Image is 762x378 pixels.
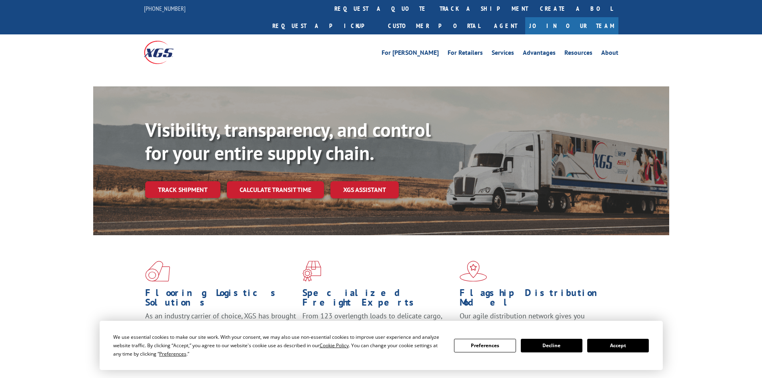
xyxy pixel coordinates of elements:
span: Our agile distribution network gives you nationwide inventory management on demand. [460,311,607,330]
a: Request a pickup [266,17,382,34]
span: As an industry carrier of choice, XGS has brought innovation and dedication to flooring logistics... [145,311,296,340]
img: xgs-icon-total-supply-chain-intelligence-red [145,261,170,282]
a: For [PERSON_NAME] [382,50,439,58]
h1: Specialized Freight Experts [302,288,454,311]
h1: Flooring Logistics Solutions [145,288,296,311]
button: Preferences [454,339,516,352]
a: For Retailers [448,50,483,58]
div: We use essential cookies to make our site work. With your consent, we may also use non-essential ... [113,333,444,358]
a: XGS ASSISTANT [330,181,399,198]
img: xgs-icon-focused-on-flooring-red [302,261,321,282]
div: Cookie Consent Prompt [100,321,663,370]
button: Decline [521,339,582,352]
a: Resources [564,50,592,58]
a: About [601,50,618,58]
a: [PHONE_NUMBER] [144,4,186,12]
a: Track shipment [145,181,220,198]
p: From 123 overlength loads to delicate cargo, our experienced staff knows the best way to move you... [302,311,454,347]
a: Calculate transit time [227,181,324,198]
a: Customer Portal [382,17,486,34]
button: Accept [587,339,649,352]
span: Preferences [159,350,186,357]
a: Services [492,50,514,58]
a: Join Our Team [525,17,618,34]
a: Agent [486,17,525,34]
a: Advantages [523,50,556,58]
img: xgs-icon-flagship-distribution-model-red [460,261,487,282]
b: Visibility, transparency, and control for your entire supply chain. [145,117,431,165]
h1: Flagship Distribution Model [460,288,611,311]
span: Cookie Policy [320,342,349,349]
